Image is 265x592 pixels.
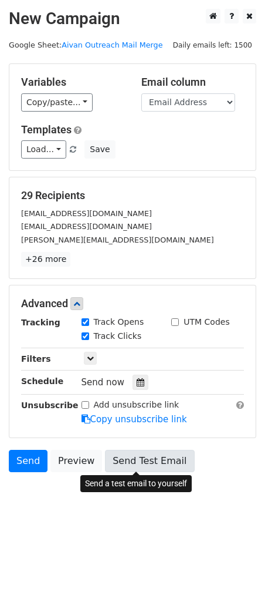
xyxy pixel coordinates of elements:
[81,377,125,388] span: Send now
[62,41,162,49] a: Aivan Outreach Mail Merge
[105,450,194,472] a: Send Test Email
[206,536,265,592] iframe: Chat Widget
[169,39,256,52] span: Daily emails left: 1500
[21,123,72,136] a: Templates
[94,330,142,342] label: Track Clicks
[94,399,179,411] label: Add unsubscribe link
[184,316,229,328] label: UTM Codes
[169,41,256,49] a: Daily emails left: 1500
[21,376,63,386] strong: Schedule
[21,236,214,244] small: [PERSON_NAME][EMAIL_ADDRESS][DOMAIN_NAME]
[9,41,163,49] small: Google Sheet:
[50,450,102,472] a: Preview
[94,316,144,328] label: Track Opens
[21,318,60,327] strong: Tracking
[21,140,66,159] a: Load...
[21,189,244,202] h5: 29 Recipients
[21,354,51,364] strong: Filters
[21,401,79,410] strong: Unsubscribe
[21,297,244,310] h5: Advanced
[21,93,93,112] a: Copy/paste...
[9,450,47,472] a: Send
[84,140,115,159] button: Save
[9,9,256,29] h2: New Campaign
[141,76,244,89] h5: Email column
[81,414,187,425] a: Copy unsubscribe link
[21,209,152,218] small: [EMAIL_ADDRESS][DOMAIN_NAME]
[21,76,124,89] h5: Variables
[21,252,70,267] a: +26 more
[80,475,192,492] div: Send a test email to yourself
[21,222,152,231] small: [EMAIL_ADDRESS][DOMAIN_NAME]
